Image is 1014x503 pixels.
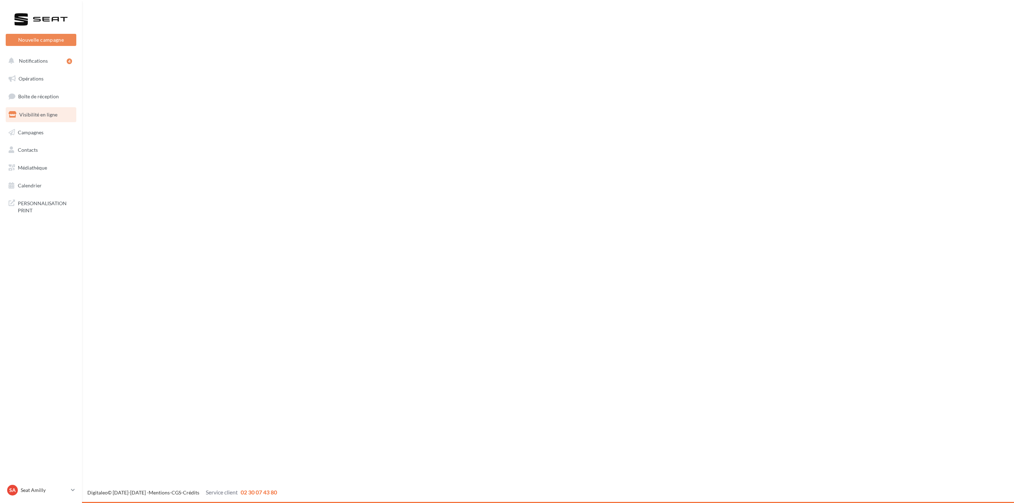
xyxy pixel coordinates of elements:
span: Médiathèque [18,165,47,171]
span: Campagnes [18,129,43,135]
span: Opérations [19,76,43,82]
a: Visibilité en ligne [4,107,78,122]
a: CGS [171,489,181,496]
a: Boîte de réception [4,89,78,104]
span: Notifications [19,58,48,64]
span: 02 30 07 43 80 [241,489,277,496]
a: Contacts [4,142,78,157]
span: Contacts [18,147,38,153]
a: Digitaleo [87,489,108,496]
a: Calendrier [4,178,78,193]
span: Boîte de réception [18,93,59,99]
button: Notifications 4 [4,53,75,68]
button: Nouvelle campagne [6,34,76,46]
a: Mentions [149,489,170,496]
a: Crédits [183,489,199,496]
a: Campagnes [4,125,78,140]
a: SA Seat Amilly [6,483,76,497]
span: Service client [206,489,238,496]
a: Médiathèque [4,160,78,175]
span: SA [9,487,16,494]
p: Seat Amilly [21,487,68,494]
span: Calendrier [18,182,42,188]
span: Visibilité en ligne [19,112,57,118]
span: © [DATE]-[DATE] - - - [87,489,277,496]
a: PERSONNALISATION PRINT [4,196,78,217]
a: Opérations [4,71,78,86]
span: PERSONNALISATION PRINT [18,198,73,214]
div: 4 [67,58,72,64]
